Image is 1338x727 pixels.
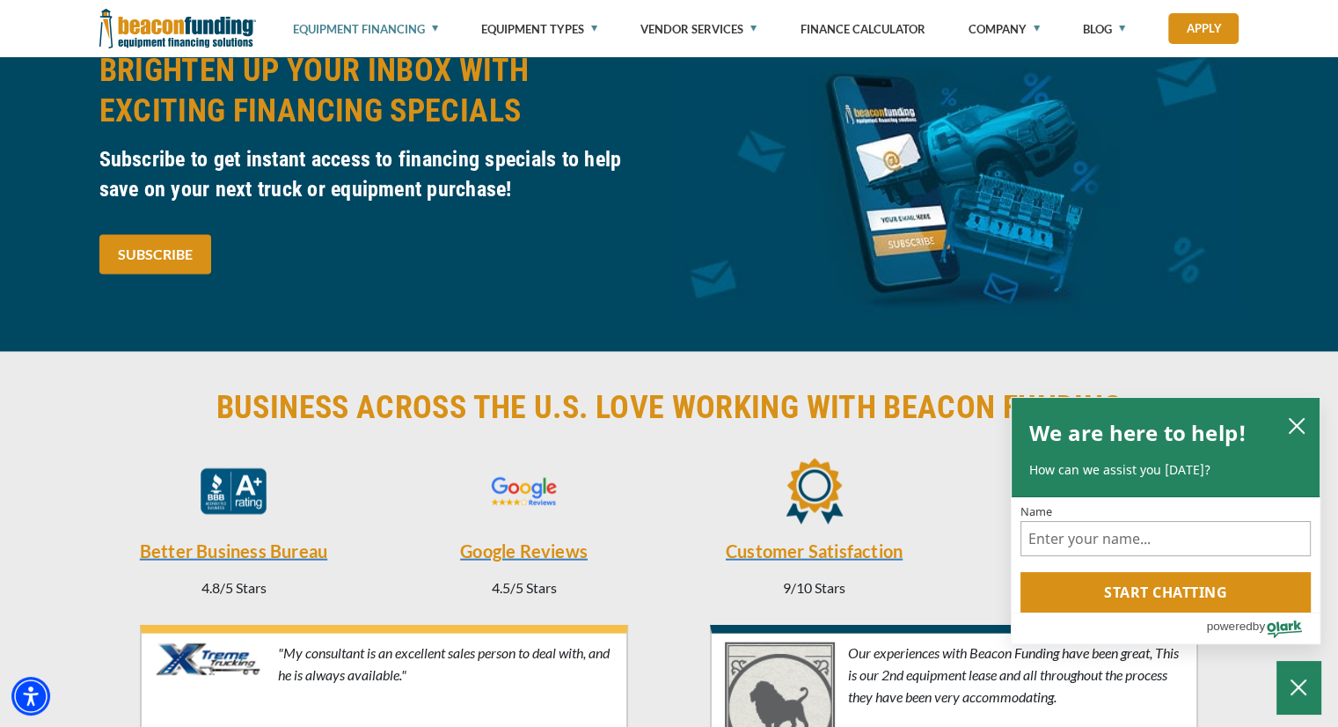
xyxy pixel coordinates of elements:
[680,173,1239,189] a: SUBSCRIBE
[99,235,211,275] a: SUBSCRIBE
[99,577,369,598] p: 4.8/5 Stars
[1020,506,1311,518] label: Name
[99,538,369,564] a: Better Business Bureau
[1283,413,1311,437] button: close chatbox
[11,677,50,716] div: Accessibility Menu
[99,387,1239,428] h2: BUSINESS ACROSS THE U.S. LOVE WORKING WITH BEACON FUNDING
[278,644,610,683] span: "My consultant is an excellent sales person to deal with, and he is always available."
[1020,572,1311,613] button: Start chatting
[1029,461,1302,479] p: How can we assist you [DATE]?
[99,144,659,204] h4: Subscribe to get instant access to financing specials to help save on your next truck or equipmen...
[1206,613,1320,643] a: Powered by Olark
[680,538,949,564] a: Customer Satisfaction
[1206,615,1252,637] span: powered
[848,644,1179,705] span: Our experiences with Beacon Funding have been great, This is our 2nd equipment lease and all thro...
[1253,615,1265,637] span: by
[390,538,659,564] a: Google Reviews
[680,50,1239,317] img: SUBSCRIBE
[99,50,659,131] h2: BRIGHTEN UP YOUR INBOX WITH EXCITING FINANCING SPECIALS
[781,459,847,525] img: Customer Satisfaction
[1276,661,1320,714] button: Close Chatbox
[1020,521,1311,556] input: Name
[491,459,557,525] img: Google Reviews
[201,488,267,504] a: Better Business Bureau
[970,577,1239,598] p: 4.6/5 Stars
[781,488,847,504] a: Customer Satisfaction
[491,488,557,504] a: Google Reviews
[680,577,949,598] p: 9/10 Stars
[1029,415,1247,451] h2: We are here to help!
[970,538,1239,564] a: Trustpilot
[1168,13,1239,44] a: Apply
[1011,397,1320,645] div: olark chatbox
[390,577,659,598] p: 4.5/5 Stars
[201,459,267,525] img: Better Business Bureau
